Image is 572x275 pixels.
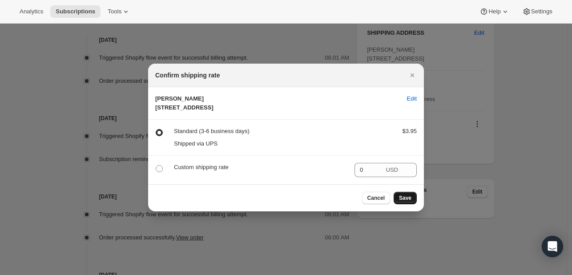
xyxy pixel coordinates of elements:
[20,8,43,15] span: Analytics
[407,94,417,103] span: Edit
[108,8,121,15] span: Tools
[474,5,515,18] button: Help
[402,128,417,134] span: $3.95
[50,5,101,18] button: Subscriptions
[56,8,95,15] span: Subscriptions
[362,192,390,204] button: Cancel
[174,163,347,172] p: Custom shipping rate
[542,236,563,257] div: Open Intercom Messenger
[174,139,388,148] p: Shipped via UPS
[155,95,213,111] span: [PERSON_NAME] [STREET_ADDRESS]
[402,92,422,106] button: Edit
[531,8,552,15] span: Settings
[394,192,417,204] button: Save
[174,127,388,136] p: Standard (3-6 business days)
[517,5,558,18] button: Settings
[155,71,220,80] h2: Confirm shipping rate
[367,194,385,202] span: Cancel
[488,8,500,15] span: Help
[102,5,136,18] button: Tools
[399,194,411,202] span: Save
[406,69,419,81] button: Close
[386,166,398,173] span: USD
[14,5,48,18] button: Analytics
